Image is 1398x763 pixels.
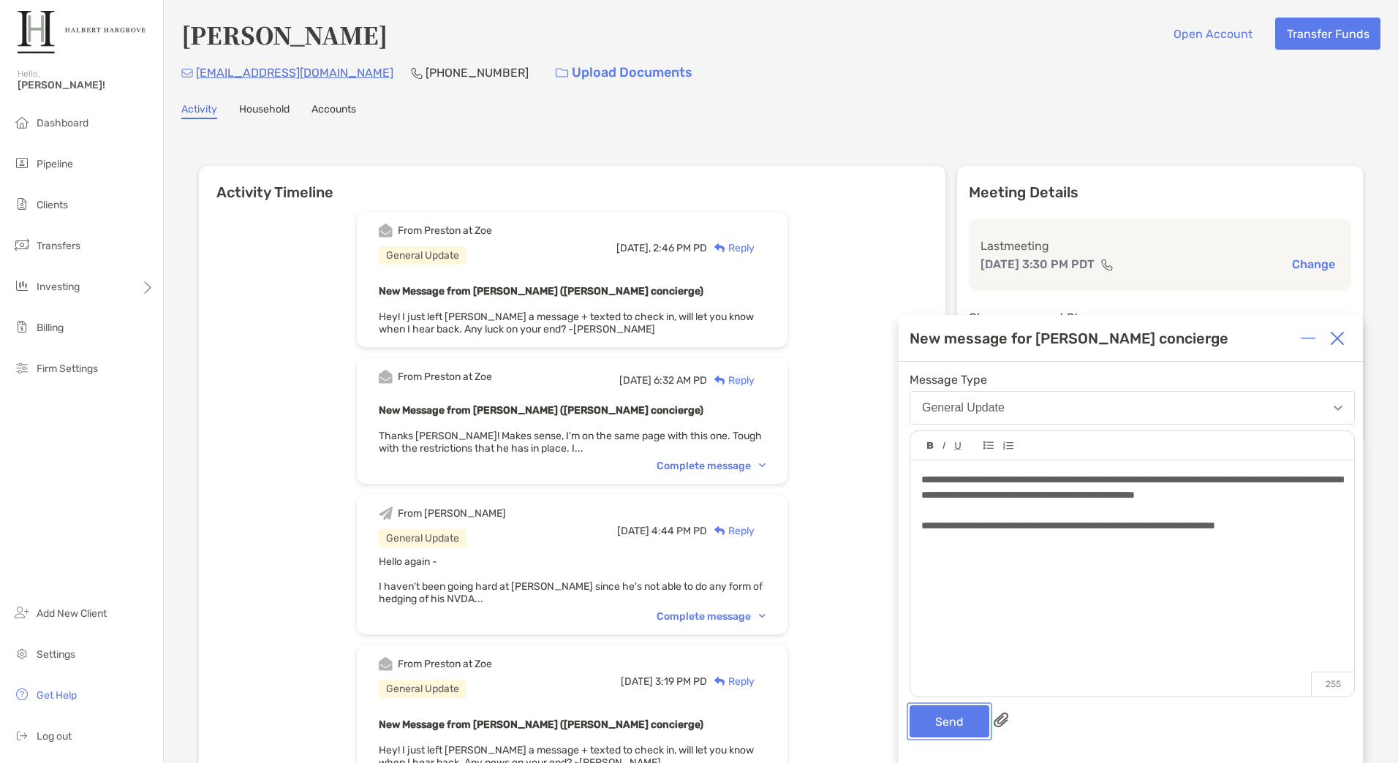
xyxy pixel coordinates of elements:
[37,240,80,252] span: Transfers
[707,674,755,689] div: Reply
[18,6,146,58] img: Zoe Logo
[653,242,707,254] span: 2:46 PM PD
[922,401,1005,414] div: General Update
[994,713,1008,727] img: paperclip attachments
[379,680,466,698] div: General Update
[714,526,725,536] img: Reply icon
[37,158,73,170] span: Pipeline
[37,117,88,129] span: Dashboard
[954,442,961,450] img: Editor control icon
[37,362,98,375] span: Firm Settings
[942,442,945,449] img: Editor control icon
[927,442,934,449] img: Editor control icon
[181,18,388,51] h4: [PERSON_NAME]
[379,718,703,731] b: New Message from [PERSON_NAME] ([PERSON_NAME] concierge)
[398,224,492,237] div: From Preston at Zoe
[910,373,1355,387] span: Message Type
[617,525,649,537] span: [DATE]
[37,730,72,743] span: Log out
[13,686,31,703] img: get-help icon
[13,195,31,213] img: clients icon
[983,441,994,449] img: Editor control icon
[651,525,707,537] span: 4:44 PM PD
[13,318,31,335] img: billing icon
[1301,331,1315,346] img: Expand or collapse
[981,255,1095,273] p: [DATE] 3:30 PM PDT
[181,103,217,119] a: Activity
[37,281,80,293] span: Investing
[714,376,725,385] img: Reply icon
[37,689,77,702] span: Get Help
[13,645,31,662] img: settings icon
[619,374,651,387] span: [DATE]
[1275,18,1380,50] button: Transfer Funds
[1002,441,1013,450] img: Editor control icon
[546,57,702,88] a: Upload Documents
[37,607,107,620] span: Add New Client
[657,460,766,472] div: Complete message
[654,374,707,387] span: 6:32 AM PD
[37,322,64,334] span: Billing
[239,103,290,119] a: Household
[13,277,31,295] img: investing icon
[379,285,703,297] b: New Message from [PERSON_NAME] ([PERSON_NAME] concierge)
[181,69,193,77] img: Email Icon
[981,237,1340,255] p: Last meeting
[759,463,766,468] img: Chevron icon
[621,675,653,688] span: [DATE]
[18,79,154,91] span: [PERSON_NAME]!
[1334,406,1342,411] img: Open dropdown arrow
[13,359,31,376] img: firm-settings icon
[910,391,1355,425] button: General Update
[1311,672,1354,696] p: 255
[196,64,393,82] p: [EMAIL_ADDRESS][DOMAIN_NAME]
[426,64,529,82] p: [PHONE_NUMBER]
[398,507,506,520] div: From [PERSON_NAME]
[910,330,1228,347] div: New message for [PERSON_NAME] concierge
[969,308,1351,327] p: Change prospect Stage
[707,240,755,256] div: Reply
[910,705,989,737] button: Send
[556,68,568,78] img: button icon
[657,610,766,623] div: Complete message
[1288,257,1340,272] button: Change
[13,236,31,254] img: transfers icon
[379,246,466,265] div: General Update
[1100,259,1114,270] img: communication type
[379,529,466,547] div: General Update
[655,675,707,688] span: 3:19 PM PD
[398,658,492,670] div: From Preston at Zoe
[379,555,763,605] span: Hello again - I haven't been going hard at [PERSON_NAME] since he's not able to do any form of he...
[37,648,75,661] span: Settings
[714,243,725,253] img: Reply icon
[379,657,393,671] img: Event icon
[37,199,68,211] span: Clients
[707,523,755,539] div: Reply
[1162,18,1263,50] button: Open Account
[707,373,755,388] div: Reply
[398,371,492,383] div: From Preston at Zoe
[13,154,31,172] img: pipeline icon
[616,242,651,254] span: [DATE],
[411,67,423,79] img: Phone Icon
[1330,331,1345,346] img: Close
[13,113,31,131] img: dashboard icon
[714,677,725,686] img: Reply icon
[13,604,31,621] img: add_new_client icon
[379,370,393,384] img: Event icon
[379,506,393,520] img: Event icon
[13,726,31,744] img: logout icon
[379,311,754,335] span: Hey! I just left [PERSON_NAME] a message + texted to check in, will let you know when I hear back...
[379,404,703,417] b: New Message from [PERSON_NAME] ([PERSON_NAME] concierge)
[311,103,356,119] a: Accounts
[759,614,766,618] img: Chevron icon
[969,183,1351,202] p: Meeting Details
[199,166,945,201] h6: Activity Timeline
[379,224,393,238] img: Event icon
[379,430,762,455] span: Thanks [PERSON_NAME]! Makes sense, I'm on the same page with this one. Tough with the restriction...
